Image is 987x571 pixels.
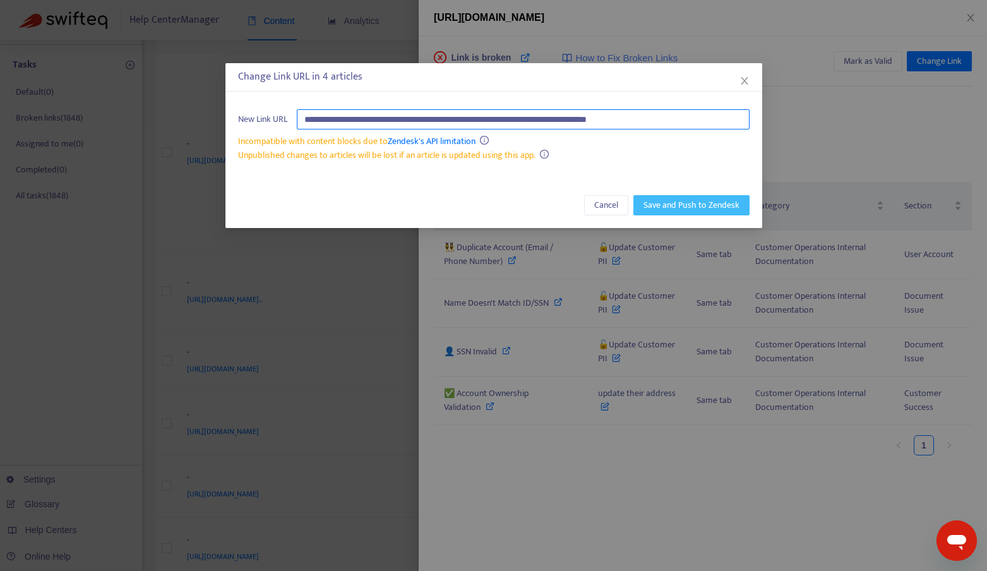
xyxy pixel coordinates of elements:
span: Unpublished changes to articles will be lost if an article is updated using this app. [238,148,535,162]
button: Save and Push to Zendesk [633,195,750,215]
span: Save and Push to Zendesk [643,198,739,212]
span: Incompatible with content blocks due to [238,134,476,148]
span: close [739,76,750,86]
span: info-circle [480,136,489,145]
div: Change Link URL in 4 articles [238,69,750,85]
span: info-circle [540,150,549,159]
a: Zendesk's API limitation [388,134,476,148]
button: Close [738,74,751,88]
span: New Link URL [238,112,287,126]
iframe: Button to launch messaging window [936,520,977,561]
span: Cancel [594,198,618,212]
button: Cancel [584,195,628,215]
